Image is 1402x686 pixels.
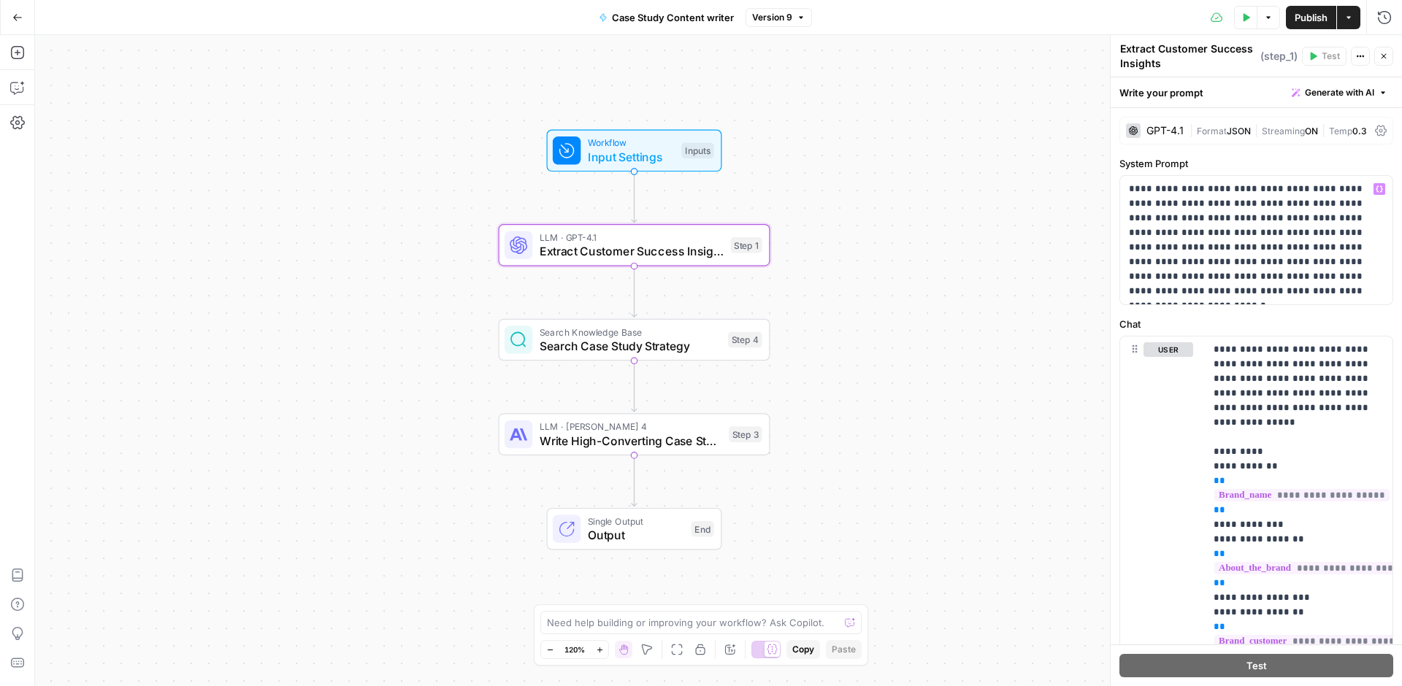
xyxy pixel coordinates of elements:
[752,11,792,24] span: Version 9
[499,319,770,361] div: Search Knowledge BaseSearch Case Study StrategyStep 4
[832,643,856,656] span: Paste
[1146,126,1184,136] div: GPT-4.1
[1260,49,1298,63] span: ( step_1 )
[1251,123,1262,137] span: |
[1227,126,1251,136] span: JSON
[731,237,762,253] div: Step 1
[540,325,721,339] span: Search Knowledge Base
[540,231,724,244] span: LLM · GPT-4.1
[499,224,770,266] div: LLM · GPT-4.1Extract Customer Success InsightsStep 1
[499,130,770,172] div: WorkflowInput SettingsInputs
[729,426,762,442] div: Step 3
[588,148,675,166] span: Input Settings
[1305,86,1374,99] span: Generate with AI
[1286,6,1336,29] button: Publish
[1111,77,1402,107] div: Write your prompt
[1305,126,1318,136] span: ON
[1295,10,1328,25] span: Publish
[1119,654,1393,677] button: Test
[632,455,637,506] g: Edge from step_3 to end
[1286,83,1393,102] button: Generate with AI
[1144,342,1193,357] button: user
[588,136,675,150] span: Workflow
[540,432,722,450] span: Write High-Converting Case Study
[746,8,812,27] button: Version 9
[1262,126,1305,136] span: Streaming
[1352,126,1367,136] span: 0.3
[1318,123,1329,137] span: |
[681,143,713,159] div: Inputs
[632,266,637,317] g: Edge from step_1 to step_4
[588,526,684,544] span: Output
[588,514,684,528] span: Single Output
[792,643,814,656] span: Copy
[590,6,743,29] button: Case Study Content writer
[1120,42,1257,71] textarea: Extract Customer Success Insights
[692,521,714,537] div: End
[1302,47,1347,66] button: Test
[564,644,585,655] span: 120%
[1197,126,1227,136] span: Format
[1119,156,1393,171] label: System Prompt
[1322,50,1340,63] span: Test
[632,361,637,412] g: Edge from step_4 to step_3
[786,640,820,659] button: Copy
[612,10,734,25] span: Case Study Content writer
[826,640,862,659] button: Paste
[1190,123,1197,137] span: |
[632,171,637,223] g: Edge from start to step_1
[1246,658,1267,673] span: Test
[1329,126,1352,136] span: Temp
[540,337,721,355] span: Search Case Study Strategy
[499,508,770,550] div: Single OutputOutputEnd
[540,242,724,260] span: Extract Customer Success Insights
[499,413,770,455] div: LLM · [PERSON_NAME] 4Write High-Converting Case StudyStep 3
[728,332,762,348] div: Step 4
[1119,317,1393,331] label: Chat
[540,420,722,433] span: LLM · [PERSON_NAME] 4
